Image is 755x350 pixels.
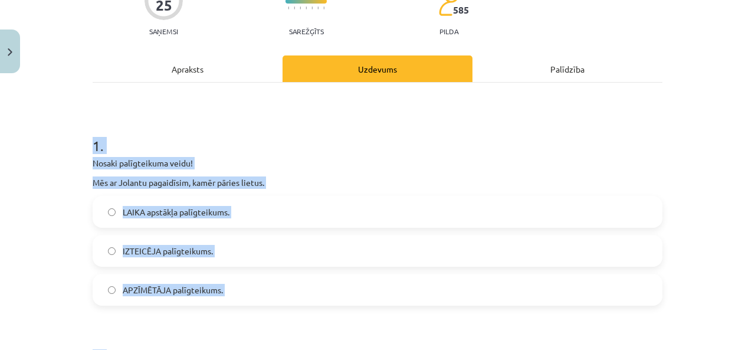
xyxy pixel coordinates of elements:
[123,206,229,218] span: LAIKA apstākļa palīgteikums.
[288,6,289,9] img: icon-short-line-57e1e144782c952c97e751825c79c345078a6d821885a25fce030b3d8c18986b.svg
[283,55,472,82] div: Uzdevums
[311,6,313,9] img: icon-short-line-57e1e144782c952c97e751825c79c345078a6d821885a25fce030b3d8c18986b.svg
[453,5,469,15] span: 585
[108,208,116,216] input: LAIKA apstākļa palīgteikums.
[323,6,324,9] img: icon-short-line-57e1e144782c952c97e751825c79c345078a6d821885a25fce030b3d8c18986b.svg
[300,6,301,9] img: icon-short-line-57e1e144782c952c97e751825c79c345078a6d821885a25fce030b3d8c18986b.svg
[108,286,116,294] input: APZĪMĒTĀJA palīgteikums.
[472,55,662,82] div: Palīdzība
[317,6,319,9] img: icon-short-line-57e1e144782c952c97e751825c79c345078a6d821885a25fce030b3d8c18986b.svg
[93,55,283,82] div: Apraksts
[289,27,324,35] p: Sarežģīts
[294,6,295,9] img: icon-short-line-57e1e144782c952c97e751825c79c345078a6d821885a25fce030b3d8c18986b.svg
[93,117,662,153] h1: 1 .
[93,176,662,189] p: Mēs ar Jolantu pagaidīsim, kamēr pāries lietus.
[8,48,12,56] img: icon-close-lesson-0947bae3869378f0d4975bcd49f059093ad1ed9edebbc8119c70593378902aed.svg
[108,247,116,255] input: IZTEICĒJA palīgteikums.
[123,284,223,296] span: APZĪMĒTĀJA palīgteikums.
[306,6,307,9] img: icon-short-line-57e1e144782c952c97e751825c79c345078a6d821885a25fce030b3d8c18986b.svg
[145,27,183,35] p: Saņemsi
[123,245,213,257] span: IZTEICĒJA palīgteikums.
[439,27,458,35] p: pilda
[93,157,662,169] p: Nosaki palīgteikuma veidu!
